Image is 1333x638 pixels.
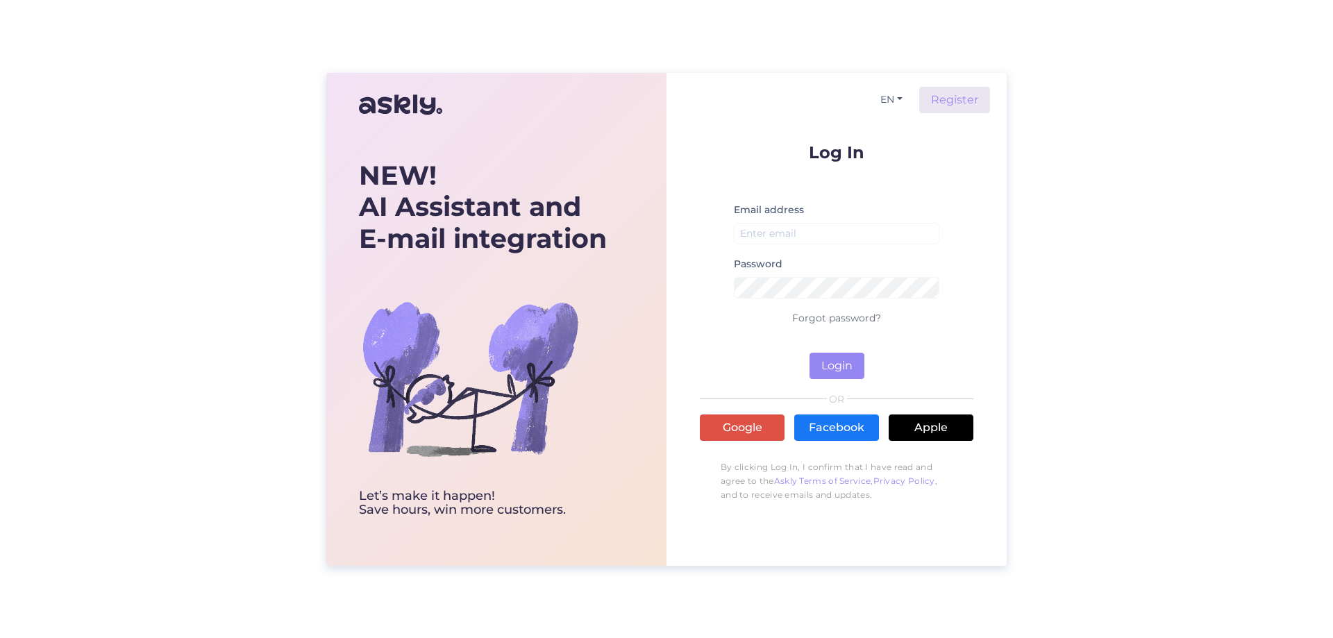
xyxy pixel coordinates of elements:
[792,312,881,324] a: Forgot password?
[919,87,990,113] a: Register
[359,489,607,517] div: Let’s make it happen! Save hours, win more customers.
[794,414,879,441] a: Facebook
[734,203,804,217] label: Email address
[827,394,847,404] span: OR
[734,257,782,271] label: Password
[734,223,939,244] input: Enter email
[359,267,581,489] img: bg-askly
[359,88,442,121] img: Askly
[359,159,437,192] b: NEW!
[359,160,607,255] div: AI Assistant and E-mail integration
[700,453,973,509] p: By clicking Log In, I confirm that I have read and agree to the , , and to receive emails and upd...
[875,90,908,110] button: EN
[700,144,973,161] p: Log In
[873,476,935,486] a: Privacy Policy
[774,476,871,486] a: Askly Terms of Service
[889,414,973,441] a: Apple
[810,353,864,379] button: Login
[700,414,785,441] a: Google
